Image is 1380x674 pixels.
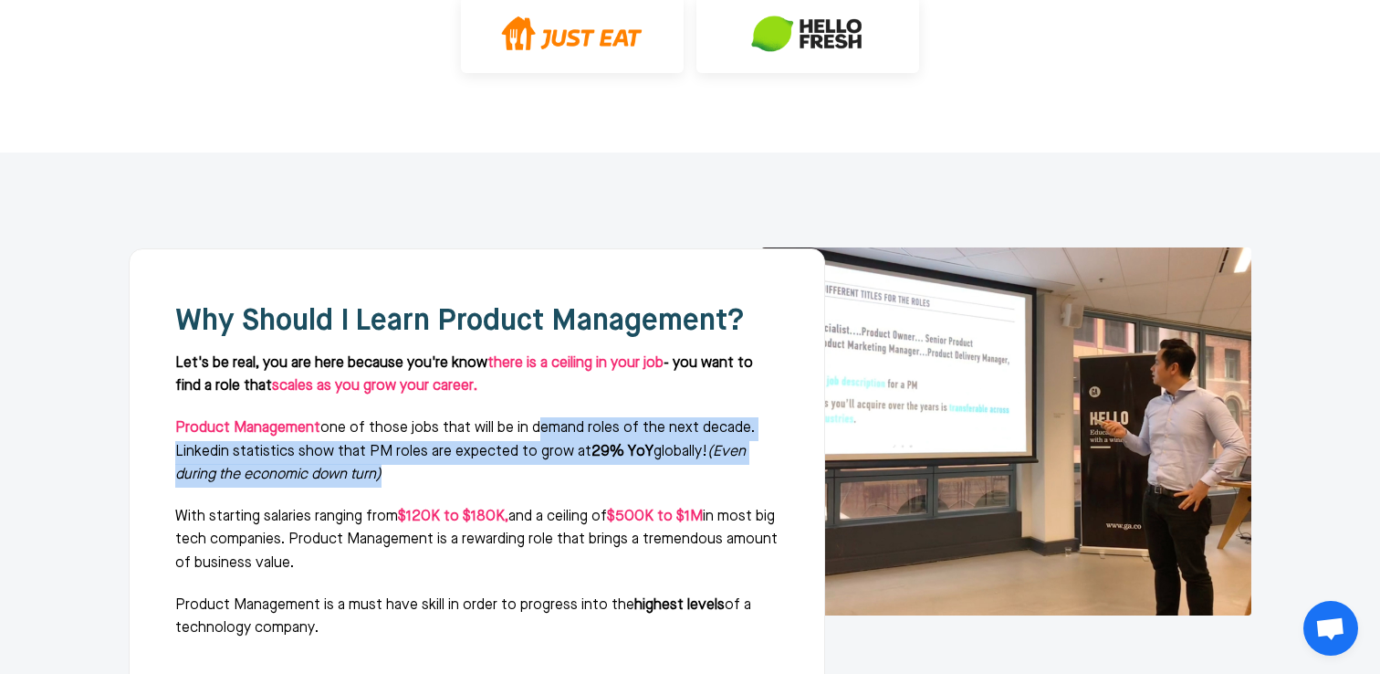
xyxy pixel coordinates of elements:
[272,379,477,394] span: scales as you grow your career.
[398,510,508,524] strong: $120K to $180K,
[175,307,744,336] span: Why Should I Learn Product Management?
[175,506,779,576] p: With starting salaries ranging from and a ceiling of in most big tech companies. Product Manageme...
[175,595,779,641] p: Product Management is a must have skill in order to progress into the of a technology company.
[175,356,753,395] strong: Let's be real, you are here because you're know - you want to find a role that
[591,445,653,459] strong: 29% YoY
[175,421,320,436] strong: Product Management
[634,598,725,613] strong: highest levels
[487,356,664,371] span: there is a ceiling in your job
[607,510,703,524] span: $500K to $1M
[175,417,779,488] p: one of those jobs that will be in demand roles of the next decade. Linkedin statistics show that ...
[1303,601,1358,656] a: Open chat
